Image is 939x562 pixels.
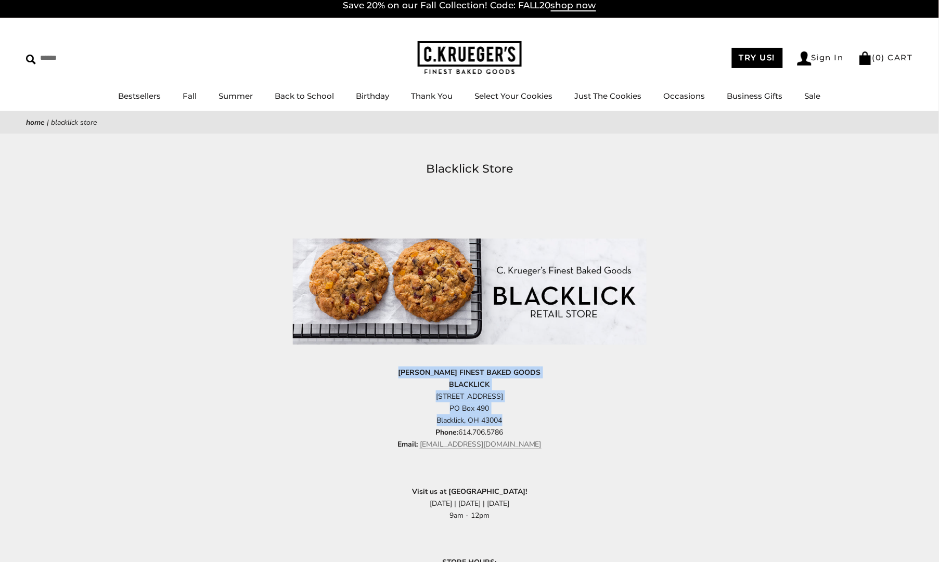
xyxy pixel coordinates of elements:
strong: Email: [397,439,418,449]
a: Back to School [275,91,335,101]
a: Summer [219,91,253,101]
a: Sale [805,91,821,101]
iframe: Sign Up via Text for Offers [8,522,108,554]
span: 0 [876,53,882,62]
img: Search [26,55,36,64]
img: Account [797,51,812,66]
span: 614.706.5786 [397,427,542,449]
a: Select Your Cookies [475,91,553,101]
img: Bag [858,51,872,65]
strong: BLACKLICK [449,380,490,389]
strong: [PERSON_NAME] FINEST BAKED GOODS [398,368,541,377]
a: Business Gifts [727,91,783,101]
a: Thank You [411,91,453,101]
a: Home [26,117,45,127]
a: Sign In [797,51,844,66]
a: Bestsellers [119,91,161,101]
a: Occasions [664,91,705,101]
span: [STREET_ADDRESS] [436,391,503,401]
input: Search [26,50,150,66]
a: Fall [183,91,197,101]
p: PO Box 490 [293,367,647,451]
img: C.KRUEGER'S [418,41,522,75]
a: Just The Cookies [575,91,642,101]
p: [DATE] | [DATE] | [DATE] 9am - 12pm [293,486,647,521]
a: TRY US! [732,48,783,68]
span: Blacklick Store [51,117,97,127]
strong: Visit us at [GEOGRAPHIC_DATA]! [412,487,527,496]
span: | [47,117,49,127]
a: Birthday [356,91,390,101]
span: Blacklick, OH 43004 [437,415,503,425]
a: [EMAIL_ADDRESS][DOMAIN_NAME] [420,439,542,449]
h1: Blacklick Store [42,160,897,178]
nav: breadcrumbs [26,116,913,128]
strong: Phone: [436,427,459,437]
a: (0) CART [858,53,913,62]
